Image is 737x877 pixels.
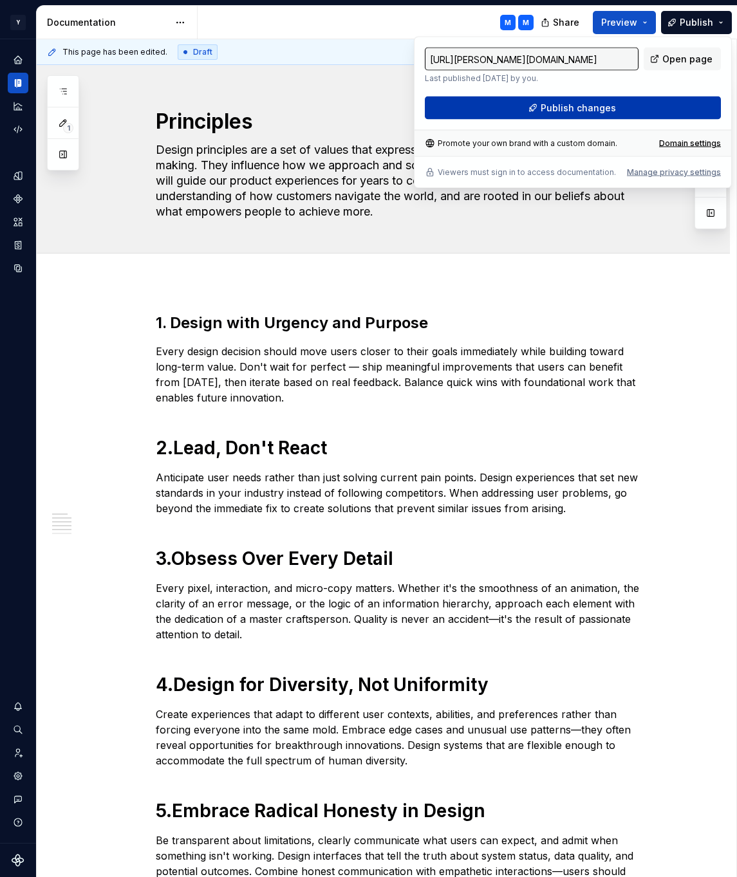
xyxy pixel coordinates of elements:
strong: Obsess Over Every Detail [171,548,393,569]
strong: Lead, Don't React [173,437,327,459]
button: Manage privacy settings [627,167,721,178]
p: Last published [DATE] by you. [425,73,639,84]
a: Settings [8,766,28,786]
p: Every design decision should move users closer to their goals immediately while building toward l... [156,344,642,405]
textarea: Principles [153,106,640,137]
a: Storybook stories [8,235,28,255]
button: Preview [593,11,656,34]
strong: Embrace Radical Honesty in Design [172,800,485,822]
a: Assets [8,212,28,232]
a: Documentation [8,73,28,93]
h1: 5. [156,799,642,822]
span: Preview [601,16,637,29]
button: Y [3,8,33,36]
span: Draft [193,47,212,57]
a: Open page [644,48,721,71]
a: Invite team [8,743,28,763]
p: Every pixel, interaction, and micro-copy matters. Whether it's the smoothness of an animation, th... [156,580,642,642]
p: Anticipate user needs rather than just solving current pain points. Design experiences that set n... [156,470,642,516]
h1: 4. [156,673,642,696]
span: Open page [662,53,713,66]
a: Design tokens [8,165,28,186]
button: Share [534,11,588,34]
div: Documentation [47,16,169,29]
span: Publish [680,16,713,29]
button: Search ⌘K [8,719,28,740]
div: Y [10,15,26,30]
span: Share [553,16,579,29]
button: Notifications [8,696,28,717]
strong: Design for Diversity, Not Uniformity [173,674,489,696]
button: Contact support [8,789,28,809]
span: 1 [63,123,73,133]
svg: Supernova Logo [12,854,24,867]
p: Viewers must sign in to access documentation. [438,167,616,178]
a: Analytics [8,96,28,116]
button: Publish [661,11,732,34]
a: Components [8,189,28,209]
h1: 3. [156,547,642,570]
strong: 1. Design with Urgency and Purpose [156,313,428,332]
div: M [505,17,511,28]
a: Data sources [8,258,28,279]
a: Code automation [8,119,28,140]
p: Create experiences that adapt to different user contexts, abilities, and preferences rather than ... [156,706,642,768]
div: M [523,17,529,28]
button: Publish changes [425,97,721,120]
a: Home [8,50,28,70]
textarea: Design principles are a set of values that express a shared vision and help guide decision making... [153,140,640,222]
div: Promote your own brand with a custom domain. [425,138,617,149]
a: Domain settings [659,138,721,149]
h1: 2. [156,436,642,459]
span: This page has been edited. [62,47,167,57]
span: Publish changes [541,102,616,115]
